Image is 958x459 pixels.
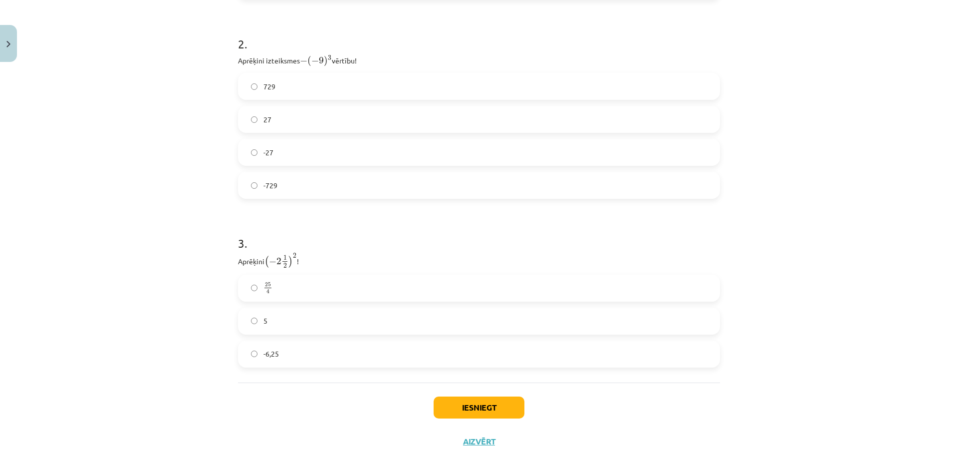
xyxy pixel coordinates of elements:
h1: 3 . [238,219,720,250]
input: 729 [251,83,257,90]
span: 2 [293,253,296,258]
input: -729 [251,182,257,189]
span: − [269,258,276,265]
img: icon-close-lesson-0947bae3869378f0d4975bcd49f059093ad1ed9edebbc8119c70593378902aed.svg [6,41,10,47]
input: -6,25 [251,351,257,357]
input: -27 [251,149,257,156]
p: Aprēķini ! [238,253,720,269]
span: 4 [266,290,269,294]
span: 2 [283,263,287,268]
span: 729 [263,81,275,92]
span: 5 [263,316,267,326]
span: 3 [328,55,331,60]
button: Iesniegt [434,397,524,419]
span: ) [288,256,293,268]
h1: 2 . [238,19,720,50]
span: -27 [263,147,273,158]
span: ( [264,256,269,268]
span: -6,25 [263,349,279,359]
span: 27 [263,114,271,125]
input: 27 [251,116,257,123]
span: 2 [276,258,281,265]
span: 9 [319,57,324,64]
span: 1 [283,255,287,260]
span: − [300,57,307,64]
span: ( [307,56,311,66]
span: 25 [265,282,271,287]
input: 5 [251,318,257,324]
span: -729 [263,180,277,191]
span: − [311,57,319,64]
p: Aprēķini izteiksmes vērtību! [238,53,720,67]
span: ) [324,56,328,66]
button: Aizvērt [460,437,498,447]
